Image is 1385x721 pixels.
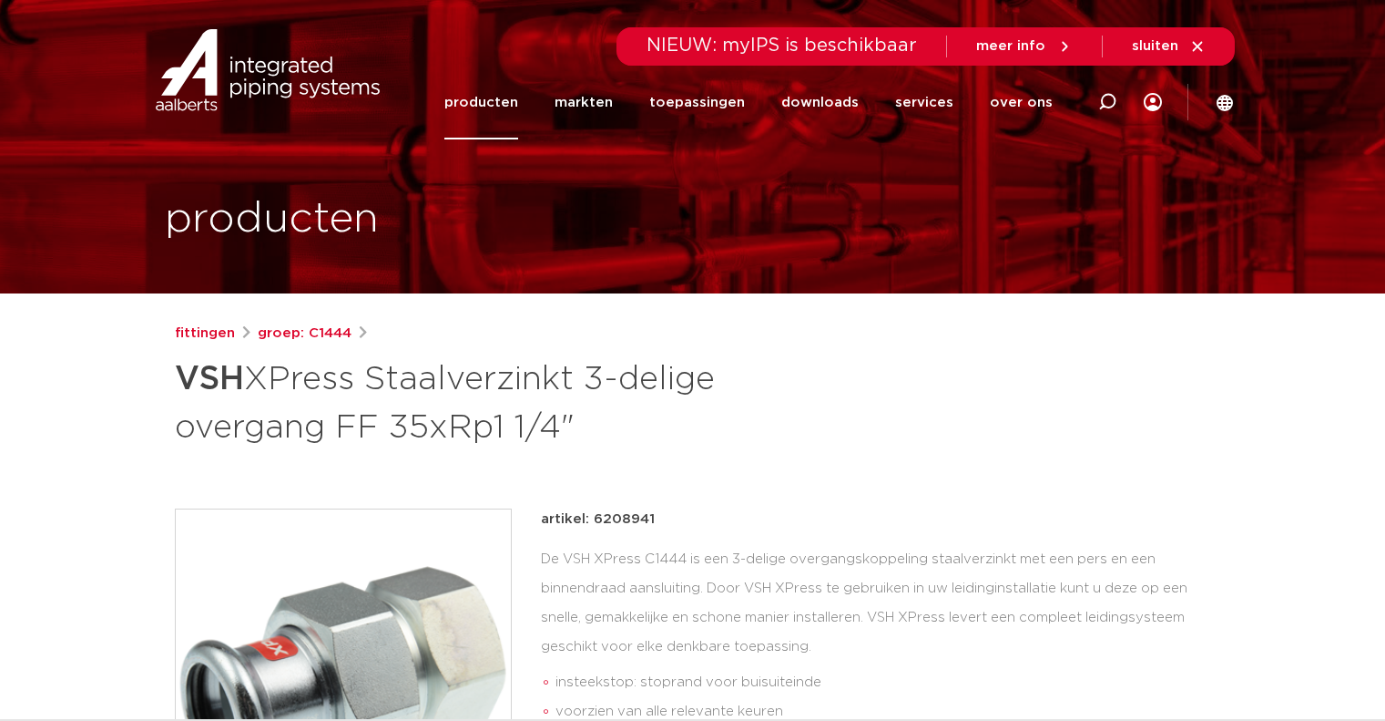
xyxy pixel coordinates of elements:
[444,66,518,139] a: producten
[895,66,953,139] a: services
[444,66,1053,139] nav: Menu
[976,39,1045,53] span: meer info
[1144,66,1162,139] div: my IPS
[1132,39,1178,53] span: sluiten
[555,66,613,139] a: markten
[649,66,745,139] a: toepassingen
[647,36,917,55] span: NIEUW: myIPS is beschikbaar
[555,668,1211,697] li: insteekstop: stoprand voor buisuiteinde
[541,509,655,530] p: artikel: 6208941
[781,66,859,139] a: downloads
[175,352,859,450] h1: XPress Staalverzinkt 3-delige overgang FF 35xRp1 1/4"
[258,323,351,345] a: groep: C1444
[165,191,379,249] h1: producten
[175,363,244,396] strong: VSH
[1132,38,1206,55] a: sluiten
[990,66,1053,139] a: over ons
[175,323,235,345] a: fittingen
[976,38,1073,55] a: meer info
